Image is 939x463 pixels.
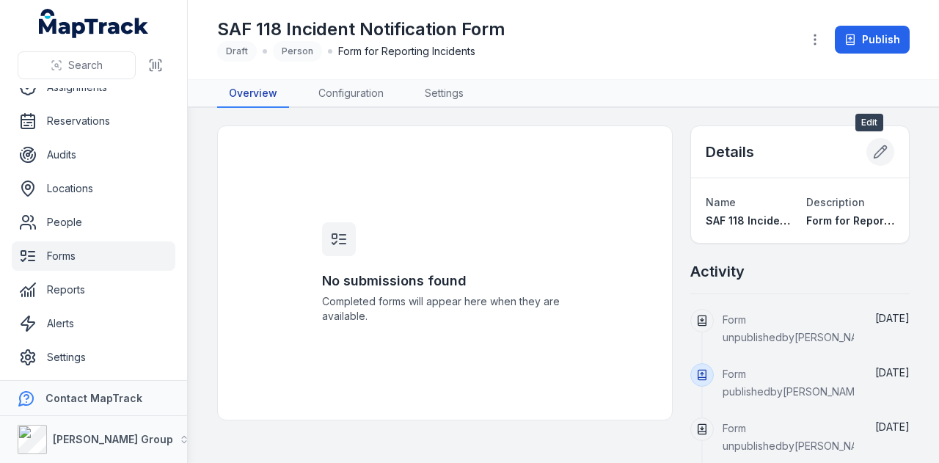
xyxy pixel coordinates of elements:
span: Name [706,196,736,208]
h1: SAF 118 Incident Notification Form [217,18,505,41]
span: [DATE] [875,366,910,379]
span: Description [806,196,865,208]
h2: Details [706,142,754,162]
a: Overview [217,80,289,108]
a: Forms [12,241,175,271]
a: MapTrack [39,9,149,38]
a: Alerts [12,309,175,338]
div: Person [273,41,322,62]
span: Form for Reporting Incidents [338,44,475,59]
time: 14/08/2025, 3:15:44 pm [875,312,910,324]
span: Form unpublished by [PERSON_NAME] [723,422,877,452]
h2: Activity [690,261,745,282]
span: SAF 118 Incident Notification Form [706,214,883,227]
time: 14/08/2025, 3:03:04 pm [875,420,910,433]
a: Audits [12,140,175,169]
time: 14/08/2025, 3:09:01 pm [875,366,910,379]
a: Configuration [307,80,395,108]
div: Draft [217,41,257,62]
button: Publish [835,26,910,54]
button: Search [18,51,136,79]
a: Settings [413,80,475,108]
a: Reservations [12,106,175,136]
a: Settings [12,343,175,372]
a: Reports [12,275,175,305]
span: Completed forms will appear here when they are available. [322,294,569,324]
strong: [PERSON_NAME] Group [53,433,173,445]
span: Form published by [PERSON_NAME] [723,368,865,398]
span: [DATE] [875,312,910,324]
span: Edit [855,114,883,131]
span: Form unpublished by [PERSON_NAME] [723,313,877,343]
h3: No submissions found [322,271,569,291]
strong: Contact MapTrack [45,392,142,404]
a: People [12,208,175,237]
a: Locations [12,174,175,203]
span: Search [68,58,103,73]
span: [DATE] [875,420,910,433]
